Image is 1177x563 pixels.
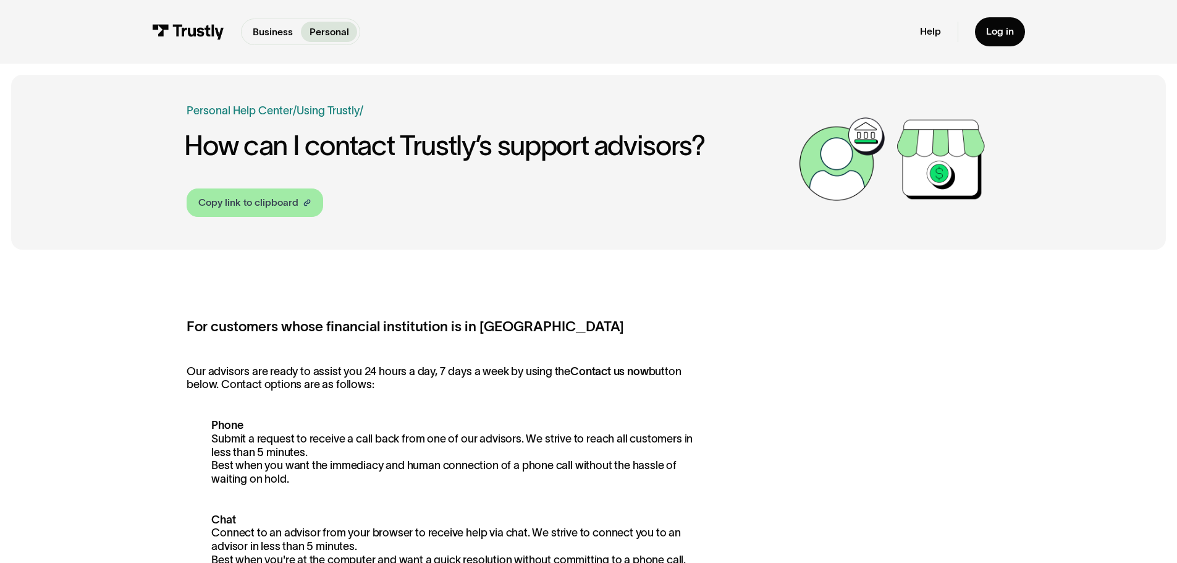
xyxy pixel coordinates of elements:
strong: Contact us now [570,365,649,378]
a: Business [244,22,301,42]
div: Copy link to clipboard [198,195,298,210]
div: / [293,103,297,119]
p: Personal [310,25,349,40]
h1: How can I contact Trustly’s support advisors? [184,130,792,161]
strong: For customers whose financial institution is in [GEOGRAPHIC_DATA] [187,319,624,334]
a: Using Trustly [297,104,360,117]
div: / [360,103,363,119]
strong: Chat [211,514,235,526]
p: Business [253,25,293,40]
a: Help [920,25,941,38]
div: Log in [986,25,1014,38]
img: Trustly Logo [152,24,224,40]
strong: Phone [211,419,243,431]
a: Log in [975,17,1025,46]
p: Our advisors are ready to assist you 24 hours a day, 7 days a week by using the button below. Con... [187,365,704,392]
a: Personal [301,22,357,42]
a: Copy link to clipboard [187,188,323,217]
p: Submit a request to receive a call back from one of our advisors. We strive to reach all customer... [187,419,704,486]
a: Personal Help Center [187,103,293,119]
